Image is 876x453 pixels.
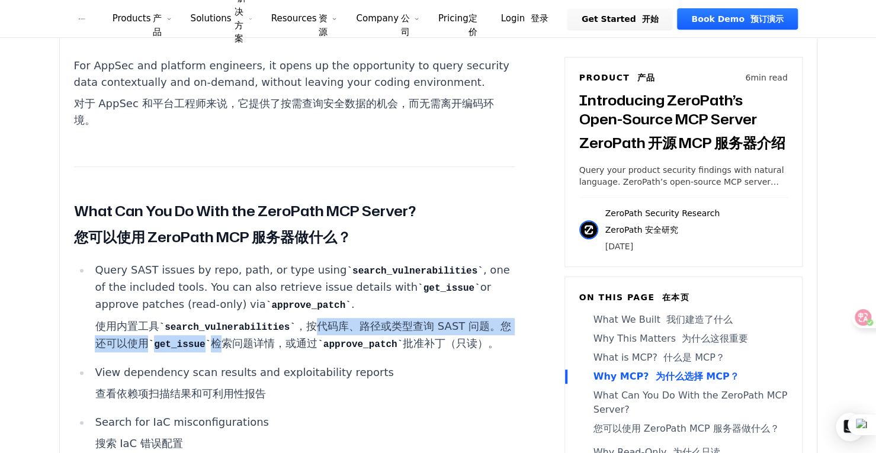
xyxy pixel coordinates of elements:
font: 对于 AppSec 和平台工程师来说，它提供了按需查询安全数据的机会，而无需离开编码环境。 [74,97,494,126]
h3: What Can You Do With the ZeroPath MCP Server? [74,200,515,252]
font: 您可以使用 ZeroPath MCP 服务器做什么？ [593,423,779,434]
li: Query SAST issues by repo, path, or type using , one of the included tools. You can also retrieve... [91,262,515,356]
a: What is MCP? 什么是 MCP？ [579,351,788,365]
font: 使用内置工具 ，按代码库、路径或类型查询 SAST 问题。您还可以使用 检索问题详情，或通过 批准补丁（只读）。 [95,320,511,349]
a: Login 登录 [487,8,563,30]
code: search_vulnerabilities [346,266,483,277]
a: Book Demo 预订演示 [677,8,797,30]
a: Why This Matters 为什么这很重要 [579,332,788,346]
a: What We Built 我们建造了什么 [579,313,788,327]
font: 定价 [469,13,477,37]
font: 资源 [319,13,328,37]
div: Open Intercom Messenger [836,413,864,441]
font: 我们建造了什么 [666,314,733,325]
code: get_issue [148,339,211,350]
font: 搜索 IaC 错误配置 [95,437,182,449]
h6: Product [579,72,656,83]
font: 登录 [531,13,548,24]
font: 产品 [637,73,656,82]
h6: On this page [579,291,788,303]
a: What Can You Do With the ZeroPath MCP Server?您可以使用 ZeroPath MCP 服务器做什么？ [579,388,788,441]
p: For AppSec and platform engineers, it opens up the opportunity to query security data contextuall... [74,57,515,133]
img: ZeroPath Security Research [579,220,598,239]
font: 产品 [153,13,162,37]
font: 什么是 MCP？ [663,352,725,363]
p: ZeroPath Security Research [605,207,720,240]
code: approve_patch [317,339,403,350]
font: 在本页 [662,293,689,302]
code: search_vulnerabilities [159,322,295,333]
code: approve_patch [266,300,351,311]
font: 为什么选择 MCP？ [655,371,739,382]
a: Why MCP? 为什么选择 MCP？ [579,370,788,384]
p: 6 min read [745,72,787,83]
p: [DATE] [605,240,720,252]
font: 预订演示 [750,14,784,24]
font: ZeroPath 开源 MCP 服务器介绍 [579,133,785,153]
p: Query your product security findings with natural language. ZeroPath’s open-source MCP server int... [579,164,788,188]
font: 开始 [641,14,658,24]
font: 查看依赖项扫描结果和可利用性报告 [95,387,265,400]
font: 为什么这很重要 [682,333,748,344]
font: 您可以使用 ZeroPath MCP 服务器做什么？ [74,227,351,247]
code: get_issue [418,283,480,294]
font: ZeroPath 安全研究 [605,225,678,234]
a: Get Started 开始 [567,8,673,30]
h3: Introducing ZeroPath’s Open-Source MCP Server [579,91,788,157]
font: 公司 [400,13,409,37]
li: View dependency scan results and exploitability reports [91,364,515,407]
